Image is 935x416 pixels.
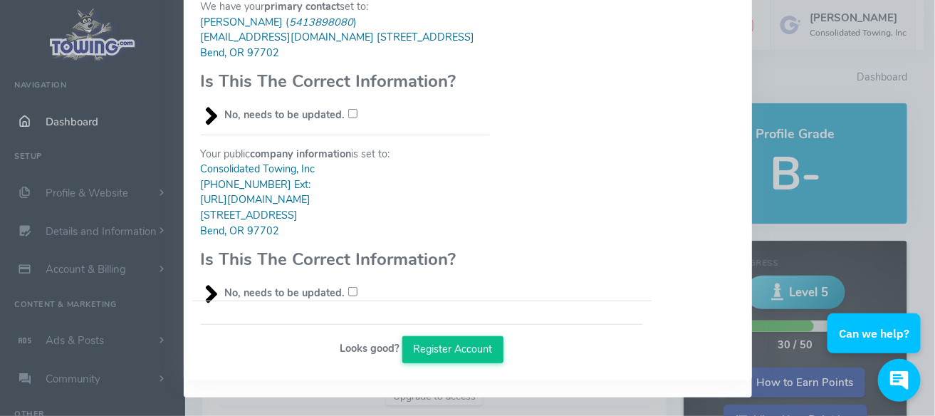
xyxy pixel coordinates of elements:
iframe: Conversations [817,274,935,416]
b: company information [251,147,352,161]
input: No, needs to be updated. [348,287,357,296]
input: No, needs to be updated. [348,109,357,118]
h3: Is This The Correct Information? [201,72,490,90]
em: 5413898080 [290,15,354,29]
div: Your public is set to: [192,123,498,301]
b: No, needs to be updated. [225,286,345,300]
b: No, needs to be updated. [225,108,345,122]
b: Looks good? [340,342,399,356]
h3: Is This The Correct Information? [201,250,490,269]
blockquote: [PERSON_NAME] ( ) [EMAIL_ADDRESS][DOMAIN_NAME] [STREET_ADDRESS] Bend, OR 97702 [201,15,490,61]
button: Register Account [402,336,503,363]
blockquote: Consolidated Towing, Inc [PHONE_NUMBER] Ext: [URL][DOMAIN_NAME] [STREET_ADDRESS] Bend, OR 97702 [201,162,490,239]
